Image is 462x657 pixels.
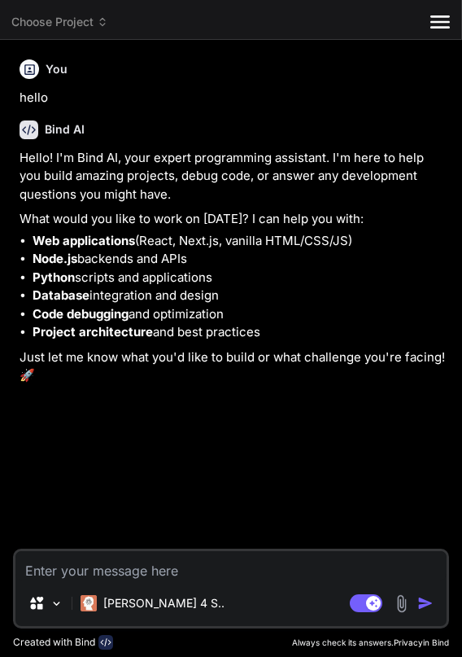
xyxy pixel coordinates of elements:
li: scripts and applications [33,269,446,287]
p: [PERSON_NAME] 4 S.. [103,595,224,611]
li: integration and design [33,287,446,305]
strong: Web applications [33,233,135,248]
img: bind-logo [98,635,113,650]
strong: Project architecture [33,324,153,339]
p: Just let me know what you'd like to build or what challenge you're facing! 🚀 [20,348,446,385]
h6: You [46,61,68,77]
strong: Node.js [33,251,77,266]
li: backends and APIs [33,250,446,269]
li: (React, Next.js, vanilla HTML/CSS/JS) [33,232,446,251]
h6: Bind AI [45,121,85,138]
p: Always check its answers. in Bind [292,637,449,649]
strong: Code debugging [33,306,129,322]
span: Privacy [394,637,423,647]
strong: Database [33,287,89,303]
span: Choose Project [11,14,108,30]
strong: Python [33,269,75,285]
p: hello [20,89,446,107]
p: Created with Bind [13,636,95,649]
img: icon [417,595,434,611]
p: Hello! I'm Bind AI, your expert programming assistant. I'm here to help you build amazing project... [20,149,446,204]
img: Pick Models [50,597,63,611]
li: and optimization [33,305,446,324]
li: and best practices [33,323,446,342]
p: What would you like to work on [DATE]? I can help you with: [20,210,446,229]
img: Claude 4 Sonnet [81,595,97,611]
img: attachment [392,594,411,613]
